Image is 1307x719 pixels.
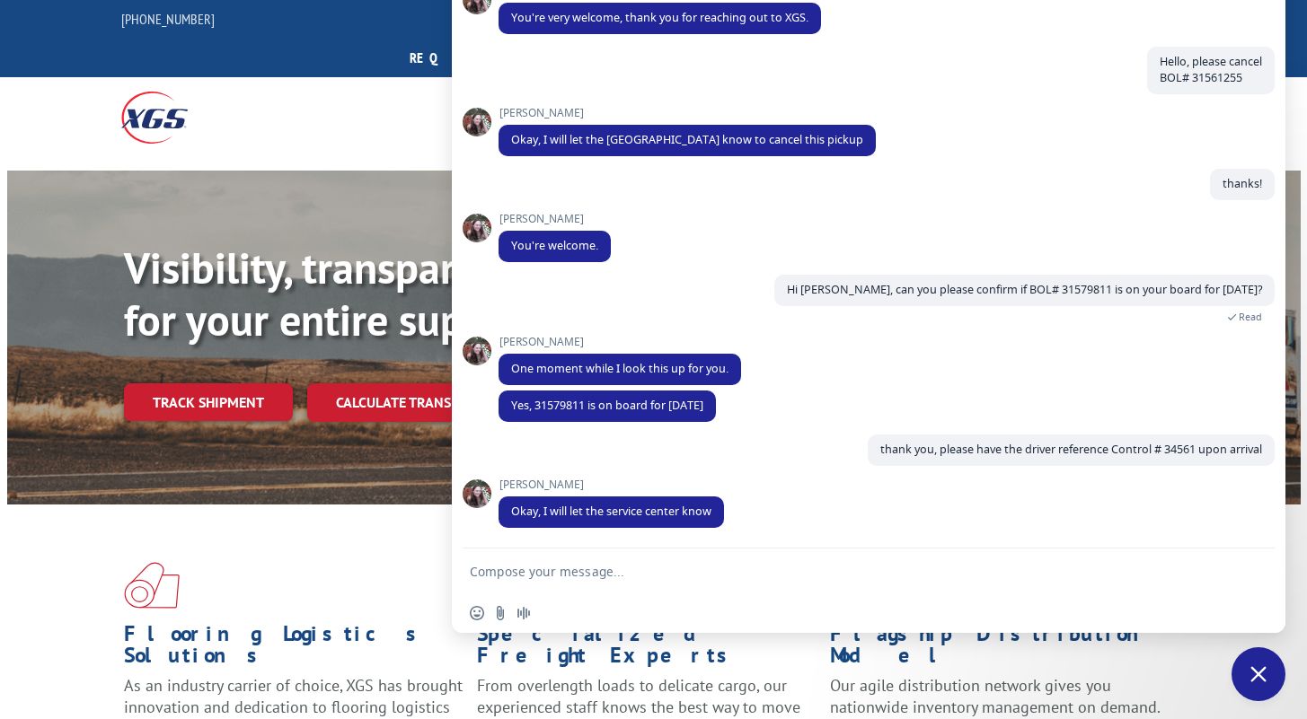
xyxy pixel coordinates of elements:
[1232,647,1285,701] div: Close chat
[470,564,1228,580] textarea: Compose your message...
[470,606,484,620] span: Insert an emoji
[124,383,293,421] a: Track shipment
[477,623,817,675] h1: Specialized Freight Experts
[124,562,180,609] img: xgs-icon-total-supply-chain-intelligence-red
[1223,176,1262,191] span: thanks!
[396,39,656,77] a: Request a pickup
[511,238,598,253] span: You're welcome.
[830,675,1161,717] span: Our agile distribution network gives you nationwide inventory management on demand.
[830,623,1170,675] h1: Flagship Distribution Model
[124,623,464,675] h1: Flooring Logistics Solutions
[787,282,1262,297] span: Hi [PERSON_NAME], can you please confirm if BOL# 31579811 is on your board for [DATE]?
[511,132,863,147] span: Okay, I will let the [GEOGRAPHIC_DATA] know to cancel this pickup
[307,383,525,422] a: Calculate transit time
[121,10,215,28] a: [PHONE_NUMBER]
[499,478,724,491] span: [PERSON_NAME]
[1160,54,1262,85] span: Hello, please cancel BOL# 31561255
[1239,311,1262,323] span: Read
[511,398,703,413] span: Yes, 31579811 is on board for [DATE]
[499,107,876,119] span: [PERSON_NAME]
[511,10,808,25] span: You're very welcome, thank you for reaching out to XGS.
[493,606,508,620] span: Send a file
[511,361,729,376] span: One moment while I look this up for you.
[124,240,765,347] b: Visibility, transparency, and control for your entire supply chain.
[511,504,711,519] span: Okay, I will let the service center know
[880,442,1262,457] span: thank you, please have the driver reference Control # 34561 upon arrival
[499,336,741,348] span: [PERSON_NAME]
[517,606,531,620] span: Audio message
[499,213,611,225] span: [PERSON_NAME]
